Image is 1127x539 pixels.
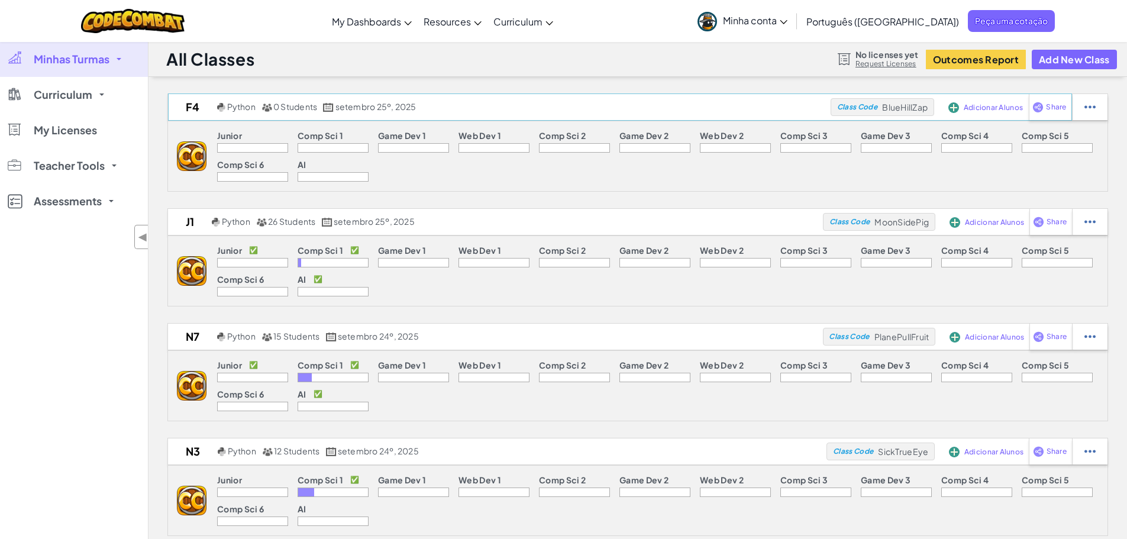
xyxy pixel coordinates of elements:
[217,475,242,485] p: Junior
[619,131,669,140] p: Game Dev 2
[314,275,322,284] p: ✅
[829,218,870,225] span: Class Code
[217,246,242,255] p: Junior
[780,360,828,370] p: Comp Sci 3
[965,334,1024,341] span: Adicionar Alunos
[249,360,258,370] p: ✅
[378,131,426,140] p: Game Dev 1
[298,131,343,140] p: Comp Sci 1
[314,389,322,399] p: ✅
[261,333,272,341] img: MultipleUsers.png
[539,360,586,370] p: Comp Sci 2
[941,131,989,140] p: Comp Sci 4
[177,141,206,171] img: logo
[861,246,910,255] p: Game Dev 3
[298,275,306,284] p: AI
[326,333,337,341] img: calendar.svg
[168,328,214,346] h2: N7
[168,213,823,231] a: J1 Python 26 Students setembro 25º, 2025
[723,14,787,27] span: Minha conta
[218,447,227,456] img: python.png
[964,104,1023,111] span: Adicionar Alunos
[81,9,185,33] a: CodeCombat logo
[350,475,359,485] p: ✅
[322,218,332,227] img: calendar.svg
[298,504,306,514] p: AI
[855,59,918,69] a: Request Licenses
[837,104,877,111] span: Class Code
[212,218,221,227] img: python.png
[1047,448,1067,455] span: Share
[1033,446,1044,457] img: IconShare_Purple.svg
[941,360,989,370] p: Comp Sci 4
[335,101,416,112] span: setembro 25º, 2025
[298,389,306,399] p: AI
[1022,131,1069,140] p: Comp Sci 5
[298,160,306,169] p: AI
[861,131,910,140] p: Game Dev 3
[168,328,823,346] a: N7 Python 15 Students setembro 24º, 2025
[700,131,744,140] p: Web Dev 2
[833,448,873,455] span: Class Code
[217,131,242,140] p: Junior
[227,101,256,112] span: Python
[262,447,273,456] img: MultipleUsers.png
[700,360,744,370] p: Web Dev 2
[829,333,869,340] span: Class Code
[298,246,343,255] p: Comp Sci 1
[34,125,97,135] span: My Licenses
[619,360,669,370] p: Game Dev 2
[619,246,669,255] p: Game Dev 2
[34,196,102,206] span: Assessments
[1032,50,1117,69] button: Add New Class
[780,246,828,255] p: Comp Sci 3
[968,10,1055,32] a: Peça uma cotação
[458,246,501,255] p: Web Dev 1
[697,12,717,31] img: avatar
[965,219,1024,226] span: Adicionar Alunos
[168,443,826,460] a: N3 Python 12 Students setembro 24º, 2025
[861,475,910,485] p: Game Dev 3
[949,447,960,457] img: IconAddStudents.svg
[950,332,960,343] img: IconAddStudents.svg
[177,371,206,401] img: logo
[1033,217,1044,227] img: IconShare_Purple.svg
[1032,102,1044,112] img: IconShare_Purple.svg
[350,246,359,255] p: ✅
[326,447,337,456] img: calendar.svg
[458,360,501,370] p: Web Dev 1
[177,256,206,286] img: logo
[950,217,960,228] img: IconAddStudents.svg
[1047,218,1067,225] span: Share
[338,446,419,456] span: setembro 24º, 2025
[273,331,320,341] span: 15 Students
[217,103,226,112] img: python.png
[874,331,929,342] span: PlanePullFruit
[228,446,256,456] span: Python
[539,131,586,140] p: Comp Sci 2
[948,102,959,113] img: IconAddStudents.svg
[1046,104,1066,111] span: Share
[700,475,744,485] p: Web Dev 2
[855,50,918,59] span: No licenses yet
[217,333,226,341] img: python.png
[1022,360,1069,370] p: Comp Sci 5
[332,15,401,28] span: My Dashboards
[350,360,359,370] p: ✅
[298,360,343,370] p: Comp Sci 1
[378,246,426,255] p: Game Dev 1
[780,475,828,485] p: Comp Sci 3
[882,102,928,112] span: BlueHillZap
[1084,102,1096,112] img: IconStudentEllipsis.svg
[217,275,264,284] p: Comp Sci 6
[926,50,1026,69] a: Outcomes Report
[458,131,501,140] p: Web Dev 1
[941,475,989,485] p: Comp Sci 4
[168,98,831,116] a: f4 Python 0 Students setembro 25º, 2025
[268,216,316,227] span: 26 Students
[861,360,910,370] p: Game Dev 3
[256,218,267,227] img: MultipleUsers.png
[34,54,109,64] span: Minhas Turmas
[334,216,415,227] span: setembro 25º, 2025
[138,228,148,246] span: ◀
